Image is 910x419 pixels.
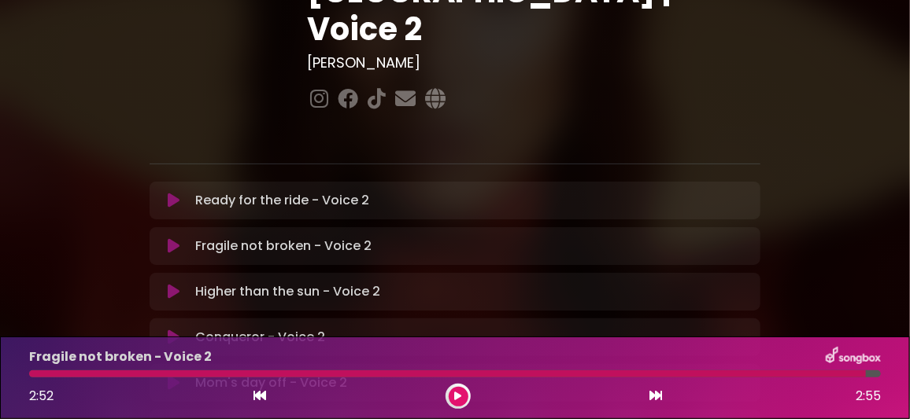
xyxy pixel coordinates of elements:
[29,347,212,366] p: Fragile not broken - Voice 2
[856,387,881,406] span: 2:55
[195,191,369,210] p: Ready for the ride - Voice 2
[826,347,881,367] img: songbox-logo-white.png
[195,328,325,347] p: Conqueror - Voice 2
[195,237,372,255] p: Fragile not broken - Voice 2
[307,54,760,72] h3: [PERSON_NAME]
[195,282,380,301] p: Higher than the sun - Voice 2
[29,387,54,405] span: 2:52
